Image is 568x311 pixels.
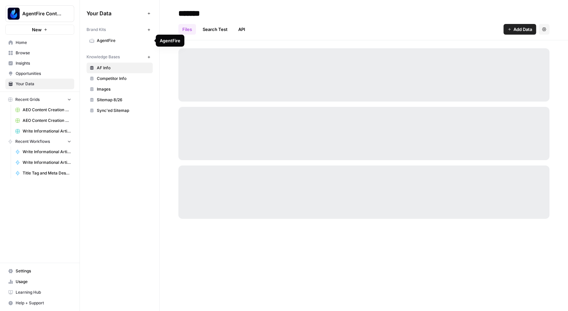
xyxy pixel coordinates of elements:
[5,266,74,276] a: Settings
[5,276,74,287] a: Usage
[5,37,74,48] a: Home
[87,95,153,105] a: Sitemap 8/26
[87,27,106,33] span: Brand Kits
[16,60,71,66] span: Insights
[32,26,42,33] span: New
[16,71,71,77] span: Opportunities
[97,108,150,114] span: Sync'ed Sitemap
[5,25,74,35] button: New
[503,24,536,35] button: Add Data
[87,105,153,116] a: Sync'ed Sitemap
[12,147,74,157] a: Write Informational Article Body
[513,26,532,33] span: Add Data
[16,279,71,285] span: Usage
[23,149,71,155] span: Write Informational Article Body
[87,73,153,84] a: Competitor Info
[87,54,120,60] span: Knowledge Bases
[97,97,150,103] span: Sitemap 8/26
[5,298,74,308] button: Help + Support
[160,37,180,44] div: AgentFire
[23,170,71,176] span: Title Tag and Meta Description
[23,159,71,165] span: Write Informational Article Outline
[23,118,71,124] span: AEO Content Creation 9-15
[5,287,74,298] a: Learning Hub
[16,81,71,87] span: Your Data
[12,115,74,126] a: AEO Content Creation 9-15
[23,128,71,134] span: Write Informational Articles
[5,68,74,79] a: Opportunities
[8,8,20,20] img: AgentFire Content Logo
[12,126,74,137] a: Write Informational Articles
[12,168,74,178] a: Title Tag and Meta Description
[16,268,71,274] span: Settings
[12,105,74,115] a: AEO Content Creation 9/22
[22,10,63,17] span: AgentFire Content
[87,9,145,17] span: Your Data
[23,107,71,113] span: AEO Content Creation 9/22
[16,40,71,46] span: Home
[12,157,74,168] a: Write Informational Article Outline
[87,63,153,73] a: AF Info
[97,38,150,44] span: AgentFire
[199,24,232,35] a: Search Test
[15,97,40,103] span: Recent Grids
[5,58,74,69] a: Insights
[97,76,150,82] span: Competitor Info
[234,24,249,35] a: API
[15,139,50,145] span: Recent Workflows
[5,5,74,22] button: Workspace: AgentFire Content
[5,48,74,58] a: Browse
[16,50,71,56] span: Browse
[87,84,153,95] a: Images
[16,300,71,306] span: Help + Support
[97,65,150,71] span: AF Info
[5,137,74,147] button: Recent Workflows
[178,24,196,35] a: Files
[5,95,74,105] button: Recent Grids
[16,289,71,295] span: Learning Hub
[5,79,74,89] a: Your Data
[97,86,150,92] span: Images
[87,35,153,46] a: AgentFire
